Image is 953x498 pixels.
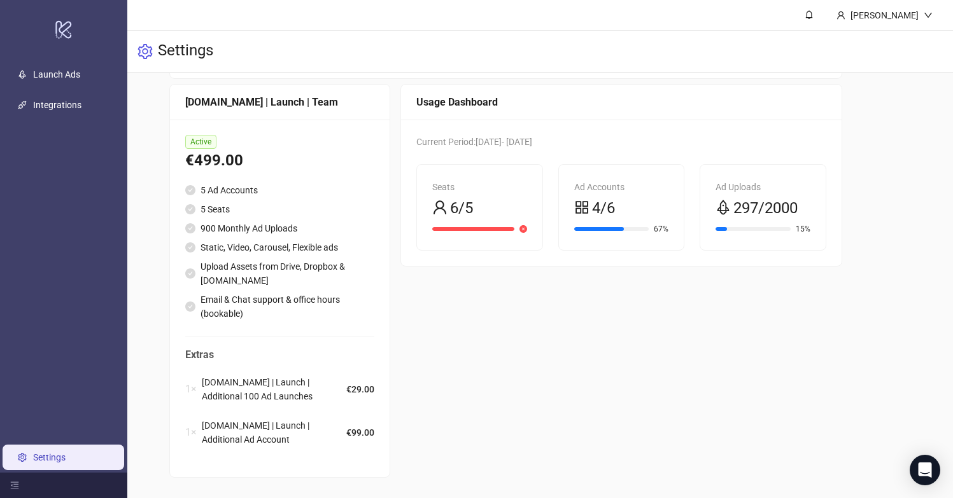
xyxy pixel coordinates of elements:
a: Settings [33,452,66,462]
span: menu-fold [10,481,19,490]
div: [PERSON_NAME] [845,8,924,22]
div: Ad Uploads [716,180,810,194]
span: Extras [185,347,374,363]
span: check-circle [185,204,195,214]
li: 5 Seats [185,202,374,216]
span: appstore [574,200,589,215]
a: Integrations [33,100,81,110]
span: [DOMAIN_NAME] | Launch | Additional 100 Ad Launches [202,375,346,403]
span: [DOMAIN_NAME] | Launch | Additional Ad Account [202,418,346,446]
span: 1 × [185,381,197,397]
span: down [924,11,933,20]
li: 900 Monthly Ad Uploads [185,221,374,235]
div: Ad Accounts [574,180,669,194]
h3: Settings [158,41,213,62]
span: check-circle [185,185,195,195]
span: 1 × [185,424,197,440]
span: 4/6 [592,197,615,221]
span: Active [185,135,216,149]
span: close-circle [519,225,527,233]
span: bell [805,10,814,19]
li: Static, Video, Carousel, Flexible ads [185,240,374,254]
span: €29.00 [346,382,374,396]
span: 15% [796,225,810,233]
li: Upload Assets from Drive, Dropbox & [DOMAIN_NAME] [185,259,374,287]
div: Seats [432,180,527,194]
div: €499.00 [185,149,374,173]
span: check-circle [185,223,195,233]
span: rocket [716,200,731,215]
li: 5 Ad Accounts [185,183,374,197]
li: Email & Chat support & office hours (bookable) [185,293,374,321]
span: 67% [654,225,668,233]
span: check-circle [185,268,195,279]
span: Current Period: [DATE] - [DATE] [416,137,532,147]
span: €99.00 [346,425,374,439]
span: user [837,11,845,20]
span: check-circle [185,301,195,312]
div: Open Intercom Messenger [910,455,940,485]
span: setting [138,44,153,59]
span: 6/5 [450,197,473,221]
a: Launch Ads [33,69,80,80]
div: [DOMAIN_NAME] | Launch | Team [185,94,374,110]
div: Usage Dashboard [416,94,826,110]
span: user [432,200,448,215]
span: check-circle [185,242,195,252]
span: 297/2000 [733,197,798,221]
